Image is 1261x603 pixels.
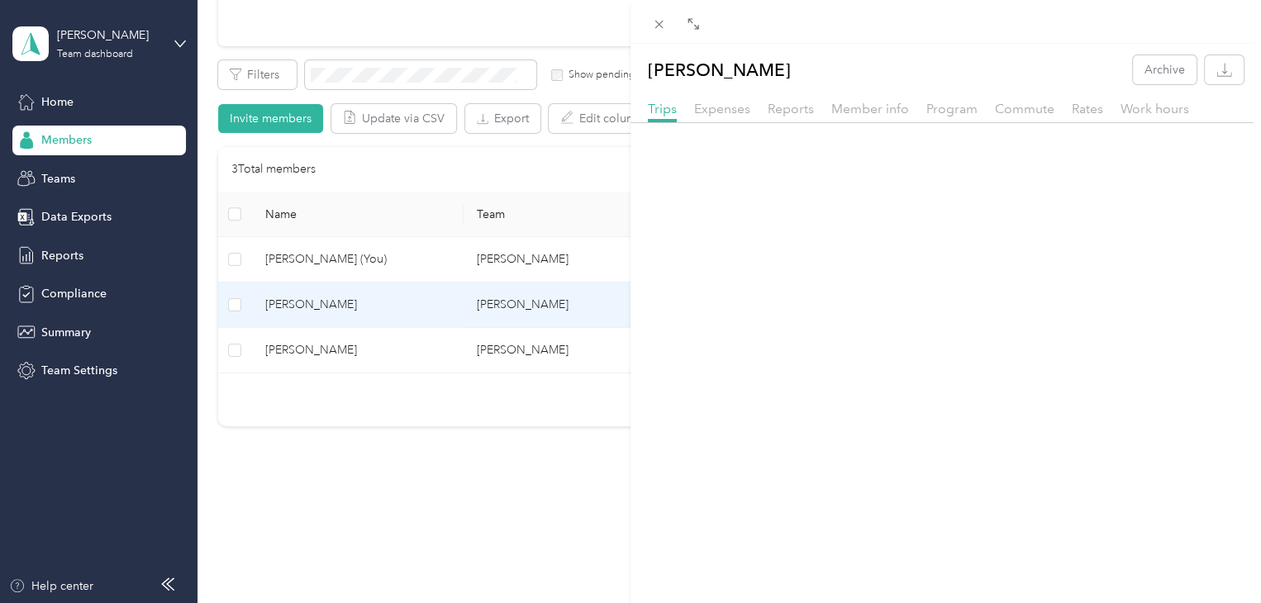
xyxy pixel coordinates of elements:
span: Work hours [1121,101,1189,116]
p: [PERSON_NAME] [648,55,791,84]
iframe: Everlance-gr Chat Button Frame [1168,510,1261,603]
span: Trips [648,101,677,116]
span: Rates [1072,101,1103,116]
span: Expenses [694,101,750,116]
button: Archive [1133,55,1197,84]
span: Program [926,101,978,116]
span: Member info [831,101,909,116]
span: Commute [995,101,1054,116]
span: Reports [768,101,814,116]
